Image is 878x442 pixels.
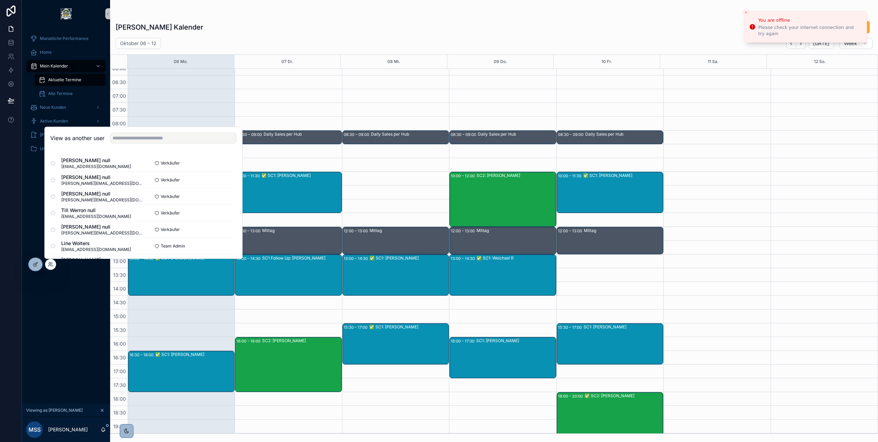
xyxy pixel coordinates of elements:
div: 08:30 – 09:00 [344,131,371,138]
div: ✅ SC1: [PERSON_NAME] [583,173,663,178]
div: You are offline [758,17,861,24]
div: SC1: [PERSON_NAME] [476,338,555,344]
div: 08:30 – 09:00 [558,131,585,138]
div: 12:00 – 13:00Mittag [235,227,341,254]
div: 16:30 – 18:00 [129,351,155,358]
h1: [PERSON_NAME] Kalender [116,22,203,32]
span: 18:00 [111,396,128,402]
button: 06 Mo. [174,55,188,69]
span: Line Wolters [61,240,131,247]
span: 17:30 [112,382,128,388]
div: Daily Sales per Hub [585,131,663,137]
div: SC2: [PERSON_NAME] [477,173,555,178]
div: Daily Sales per Hub [264,131,341,137]
span: [PERSON_NAME] null [61,157,131,164]
span: [PERSON_NAME] null [61,174,143,181]
div: 08:30 – 09:00Daily Sales per Hub [235,131,341,144]
div: Mittag [370,228,448,233]
a: Mein Kalender [26,60,106,72]
div: 16:00 – 18:00 [236,338,262,345]
span: [DATE] [813,40,829,46]
button: Week [839,38,872,49]
div: 15:30 – 17:00SC1: [PERSON_NAME] [557,324,663,364]
span: 19:00 [111,423,128,429]
div: 10:00 – 12:00 [451,172,477,179]
div: 16:00 – 18:00SC2: [PERSON_NAME] [235,337,341,392]
span: [EMAIL_ADDRESS][DOMAIN_NAME] [61,247,131,252]
span: Week [844,40,857,46]
span: [PERSON_NAME] null [61,190,143,197]
span: Verkäufer [161,227,180,232]
p: [PERSON_NAME] [48,426,88,433]
div: ✅ SC2: [PERSON_NAME] [585,393,663,399]
div: scrollable content [22,28,110,164]
div: 18:00 – 20:00 [558,393,585,400]
span: Aktive Kunden [40,118,68,124]
div: SC2: [PERSON_NAME] [262,338,341,344]
button: 12 So. [814,55,826,69]
h2: View as another user [50,134,105,142]
span: 13:30 [111,272,128,278]
div: 13:00 – 14:30 [344,255,370,262]
div: 10:00 – 11:30 [558,172,583,179]
div: 13:00 – 14:30✅ SC1: [PERSON_NAME] [343,255,449,295]
div: Daily Sales per Hub [478,131,555,137]
div: ✅ SC1: [PERSON_NAME] [155,352,234,357]
button: 07 Di. [281,55,293,69]
div: 15:30 – 17:00 [344,324,369,331]
div: 13:00 – 14:30 [451,255,477,262]
span: Verkäufer [161,177,180,183]
div: 13:00 – 14:30 [236,255,262,262]
span: [PERSON_NAME] null [61,223,143,230]
span: Team Admin [161,243,185,249]
span: 14:00 [111,286,128,292]
span: Unterlagen [40,146,62,151]
div: Daily Sales per Hub [371,131,448,137]
span: [PERSON_NAME][EMAIL_ADDRESS][DOMAIN_NAME] [61,197,143,203]
div: 12:00 – 13:00 [344,228,370,234]
span: [EMAIL_ADDRESS][DOMAIN_NAME] [61,164,131,169]
div: 16:00 – 17:30SC1: [PERSON_NAME] [450,337,556,378]
div: ✅ SC1: [PERSON_NAME] [369,324,448,330]
a: [PERSON_NAME] [26,129,106,141]
span: 16:30 [111,355,128,360]
div: Mittag [584,228,663,233]
div: ✅ SC1: [PERSON_NAME] [261,173,341,178]
button: [DATE] [809,38,834,49]
div: 12:00 – 13:00Mittag [450,227,556,254]
span: [PERSON_NAME] [40,132,73,138]
div: 10:00 – 11:30✅ SC1: [PERSON_NAME] [235,172,341,213]
span: Mein Kalender [40,63,68,69]
div: 12:00 – 13:00 [236,228,262,234]
span: Aktuelle Termine [48,77,81,83]
span: [PERSON_NAME][EMAIL_ADDRESS][DOMAIN_NAME] [61,230,143,236]
span: [PERSON_NAME] [61,256,143,263]
a: Monatliche Performance [26,32,106,45]
span: 17:00 [112,368,128,374]
a: Alle Termine [34,87,106,100]
button: 08 Mi. [387,55,400,69]
div: Please check your internet connection and try again [758,24,861,37]
div: 08:30 – 09:00Daily Sales per Hub [343,131,449,144]
div: 15:30 – 17:00 [558,324,583,331]
span: 06:30 [110,79,128,85]
span: 14:30 [111,299,128,305]
span: Verkäufer [161,160,180,166]
span: 15:00 [112,313,128,319]
div: 08:30 – 09:00 [236,131,264,138]
div: 13:00 – 14:30SC1 Follow Up: [PERSON_NAME] [235,255,341,295]
button: 10 Fr. [601,55,612,69]
span: Home [40,50,52,55]
div: 10:00 – 11:30 [236,172,261,179]
img: App logo [61,8,72,19]
div: 13:00 – 14:30✅ SC1: [PERSON_NAME] [128,255,234,295]
span: 15:30 [112,327,128,333]
div: 11 Sa. [708,55,719,69]
a: Aktuelle Termine [34,74,106,86]
button: 09 Do. [494,55,507,69]
span: Viewing as [PERSON_NAME] [26,408,83,413]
